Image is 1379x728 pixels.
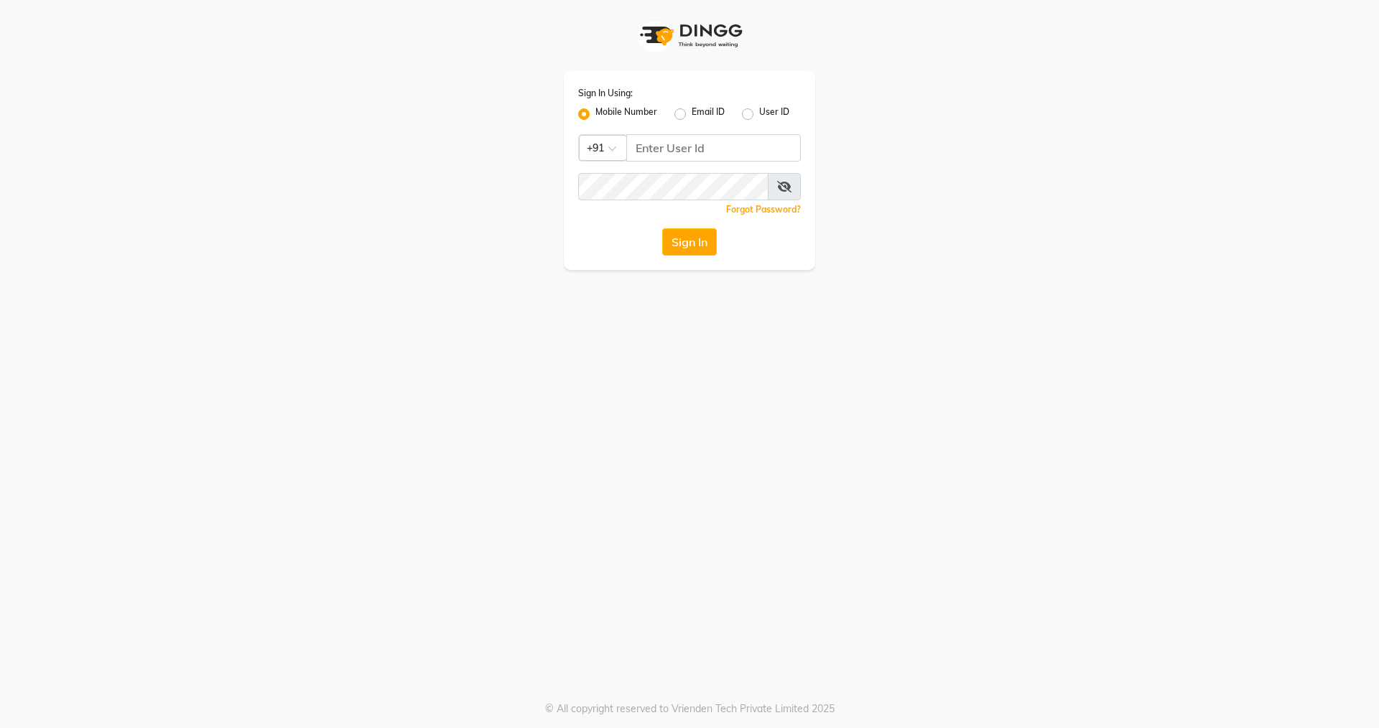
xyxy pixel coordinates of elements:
label: User ID [759,106,789,123]
button: Sign In [662,228,717,256]
img: logo1.svg [632,14,747,57]
label: Mobile Number [595,106,657,123]
input: Username [578,173,769,200]
label: Email ID [692,106,725,123]
label: Sign In Using: [578,87,633,100]
input: Username [626,134,801,162]
a: Forgot Password? [726,204,801,215]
